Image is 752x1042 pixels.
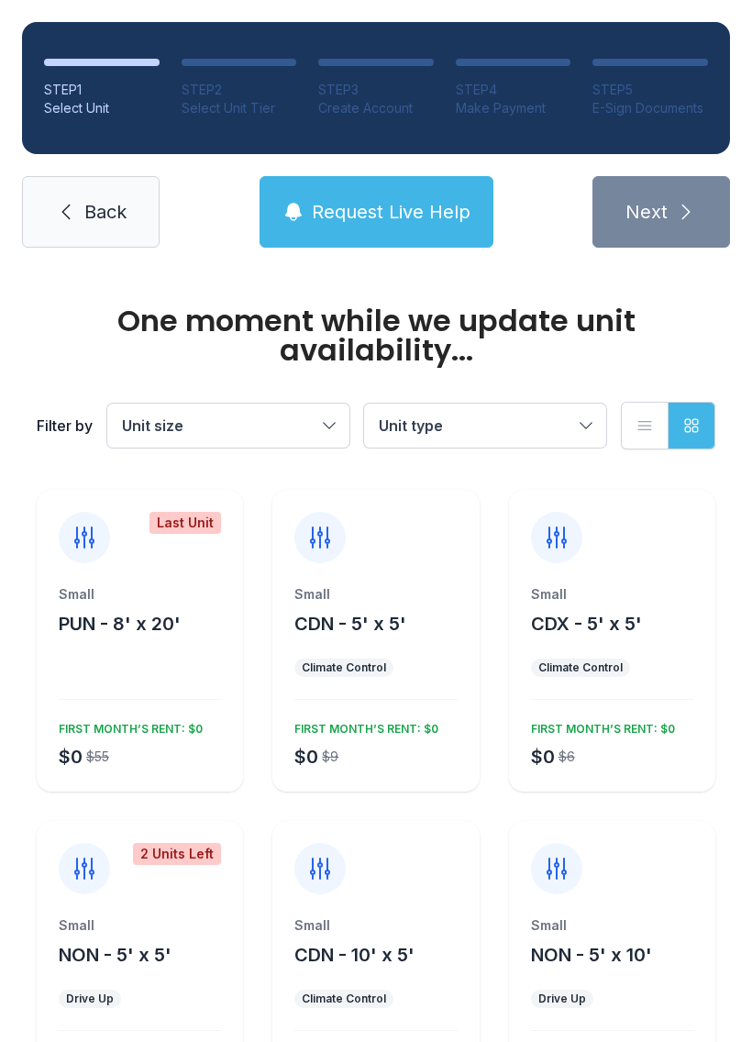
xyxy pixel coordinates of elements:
button: NON - 5' x 5' [59,942,171,968]
div: Small [531,585,693,604]
button: Unit type [364,404,606,448]
div: $0 [531,744,555,770]
div: Small [294,585,457,604]
div: Small [59,585,221,604]
div: One moment while we update unit availability... [37,306,715,365]
div: Climate Control [538,660,623,675]
div: STEP 3 [318,81,434,99]
span: Unit size [122,416,183,435]
span: NON - 5' x 10' [531,944,652,966]
div: 2 Units Left [133,843,221,865]
div: $0 [59,744,83,770]
span: CDX - 5' x 5' [531,613,642,635]
button: PUN - 8' x 20' [59,611,181,637]
div: Drive Up [66,992,114,1006]
div: Select Unit [44,99,160,117]
div: Last Unit [149,512,221,534]
span: PUN - 8' x 20' [59,613,181,635]
div: Create Account [318,99,434,117]
div: Select Unit Tier [182,99,297,117]
div: Climate Control [302,660,386,675]
button: Unit size [107,404,349,448]
span: Unit type [379,416,443,435]
div: Climate Control [302,992,386,1006]
button: CDN - 10' x 5' [294,942,415,968]
div: STEP 1 [44,81,160,99]
div: STEP 2 [182,81,297,99]
div: STEP 4 [456,81,571,99]
span: Next [625,199,668,225]
div: Make Payment [456,99,571,117]
div: Filter by [37,415,93,437]
div: Small [294,916,457,935]
div: FIRST MONTH’S RENT: $0 [51,715,203,737]
div: $9 [322,748,338,766]
span: CDN - 5' x 5' [294,613,406,635]
div: $55 [86,748,109,766]
div: Small [59,916,221,935]
button: CDX - 5' x 5' [531,611,642,637]
div: STEP 5 [592,81,708,99]
div: Small [531,916,693,935]
div: E-Sign Documents [592,99,708,117]
span: Back [84,199,127,225]
button: NON - 5' x 10' [531,942,652,968]
span: NON - 5' x 5' [59,944,171,966]
div: Drive Up [538,992,586,1006]
span: CDN - 10' x 5' [294,944,415,966]
div: FIRST MONTH’S RENT: $0 [287,715,438,737]
span: Request Live Help [312,199,470,225]
div: FIRST MONTH’S RENT: $0 [524,715,675,737]
button: CDN - 5' x 5' [294,611,406,637]
div: $6 [558,748,575,766]
div: $0 [294,744,318,770]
